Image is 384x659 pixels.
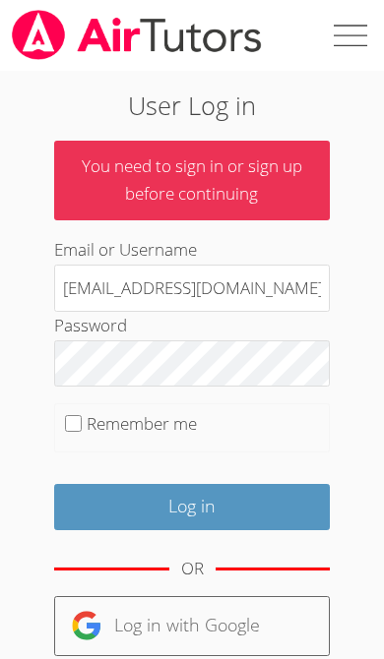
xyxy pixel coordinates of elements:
input: Log in [54,484,331,530]
h2: User Log in [54,87,331,124]
img: airtutors_banner-c4298cdbf04f3fff15de1276eac7730deb9818008684d7c2e4769d2f7ddbe033.png [10,10,264,60]
label: Email or Username [54,238,197,261]
p: You need to sign in or sign up before continuing [54,141,331,221]
label: Password [54,314,127,336]
div: OR [181,555,204,583]
label: Remember me [87,412,197,435]
img: google-logo-50288ca7cdecda66e5e0955fdab243c47b7ad437acaf1139b6f446037453330a.svg [71,610,102,641]
a: Log in with Google [54,596,331,656]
